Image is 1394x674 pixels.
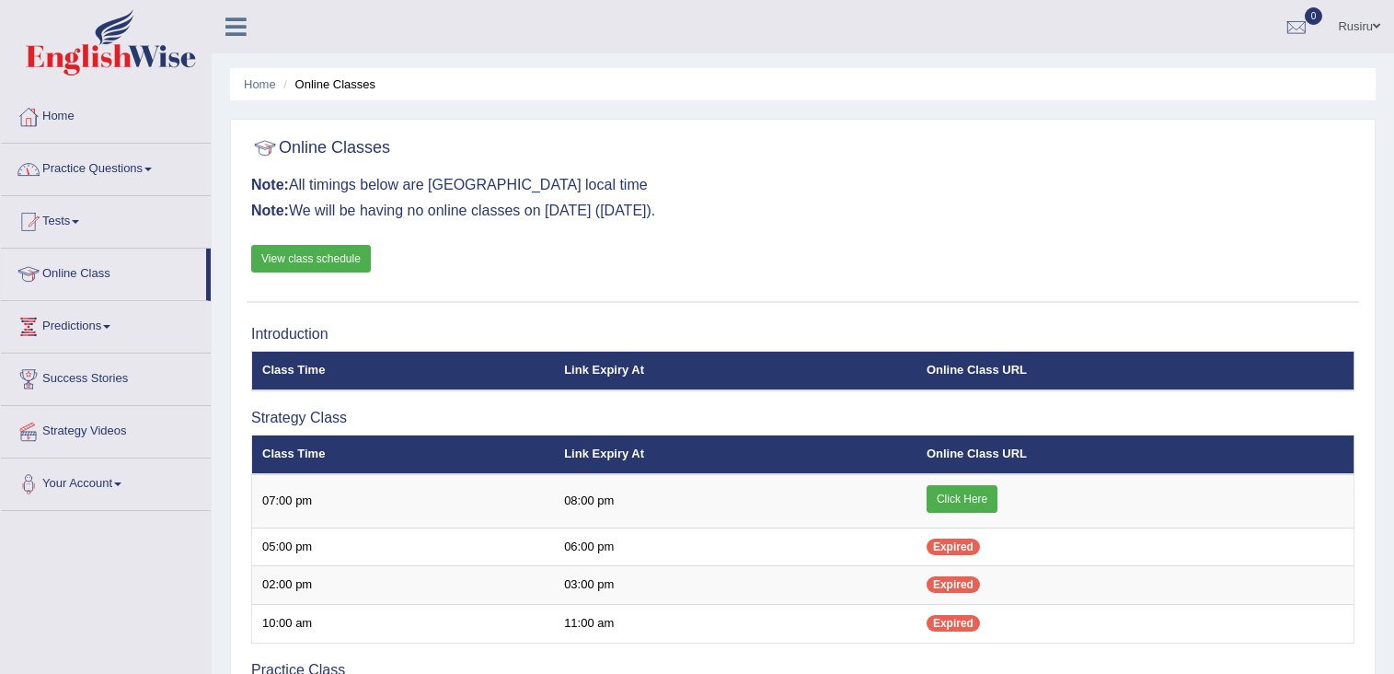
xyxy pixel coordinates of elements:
b: Note: [251,177,289,192]
span: Expired [927,576,980,593]
h3: Strategy Class [251,410,1354,426]
a: Click Here [927,485,997,513]
th: Class Time [252,436,555,474]
th: Class Time [252,352,555,390]
a: Practice Questions [1,144,211,190]
a: View class schedule [251,245,371,273]
th: Online Class URL [916,352,1354,390]
h3: All timings below are [GEOGRAPHIC_DATA] local time [251,177,1354,193]
td: 06:00 pm [554,528,916,566]
h2: Online Classes [251,134,390,162]
td: 05:00 pm [252,528,555,566]
li: Online Classes [279,76,375,93]
a: Predictions [1,301,211,347]
td: 11:00 am [554,604,916,643]
a: Home [1,91,211,137]
h3: We will be having no online classes on [DATE] ([DATE]). [251,203,1354,219]
td: 03:00 pm [554,566,916,605]
a: Strategy Videos [1,406,211,452]
h3: Introduction [251,326,1354,343]
th: Link Expiry At [554,436,916,474]
td: 08:00 pm [554,474,916,529]
td: 07:00 pm [252,474,555,529]
span: Expired [927,539,980,555]
a: Success Stories [1,354,211,400]
span: Expired [927,615,980,632]
a: Your Account [1,459,211,505]
a: Tests [1,196,211,242]
td: 10:00 am [252,604,555,643]
a: Home [244,77,276,91]
span: 0 [1305,7,1323,25]
a: Online Class [1,249,206,295]
td: 02:00 pm [252,566,555,605]
th: Link Expiry At [554,352,916,390]
b: Note: [251,203,289,218]
th: Online Class URL [916,436,1354,474]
